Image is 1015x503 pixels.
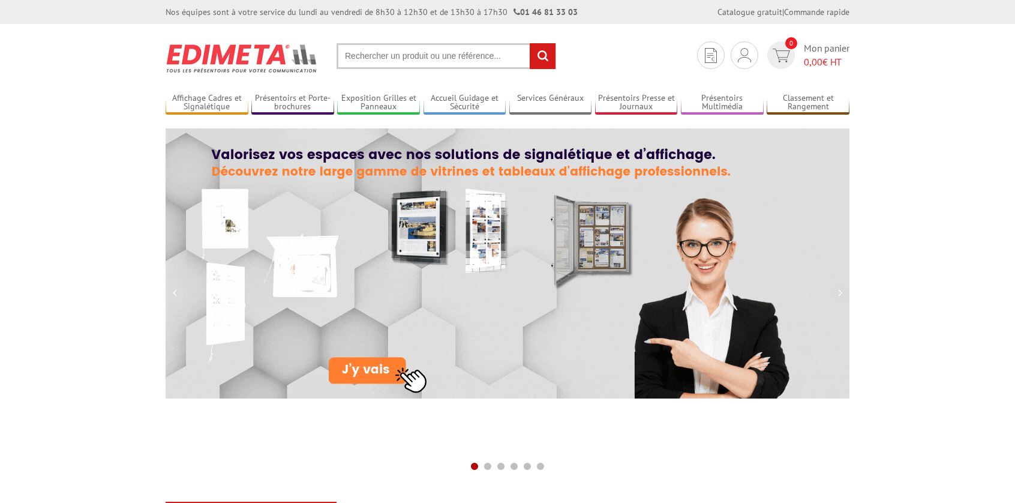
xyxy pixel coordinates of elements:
div: Nos équipes sont à votre service du lundi au vendredi de 8h30 à 12h30 et de 13h30 à 17h30 [166,6,578,18]
a: Classement et Rangement [767,93,849,113]
strong: 01 46 81 33 03 [513,7,578,17]
a: Présentoirs Presse et Journaux [595,93,678,113]
a: Commande rapide [784,7,849,17]
a: Exposition Grilles et Panneaux [337,93,420,113]
img: Présentoir, panneau, stand - Edimeta - PLV, affichage, mobilier bureau, entreprise [166,36,319,80]
a: devis rapide 0 Mon panier 0,00€ HT [764,41,849,69]
a: Présentoirs Multimédia [681,93,764,113]
a: Services Généraux [509,93,592,113]
span: € HT [804,55,849,69]
a: Catalogue gratuit [717,7,782,17]
a: Affichage Cadres et Signalétique [166,93,248,113]
a: Accueil Guidage et Sécurité [424,93,506,113]
img: devis rapide [738,48,751,62]
span: 0 [785,37,797,49]
span: 0,00 [804,56,822,68]
input: Rechercher un produit ou une référence... [337,43,556,69]
div: | [717,6,849,18]
input: rechercher [530,43,555,69]
a: Présentoirs et Porte-brochures [251,93,334,113]
img: devis rapide [773,49,790,62]
span: Mon panier [804,41,849,69]
img: devis rapide [705,48,717,63]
